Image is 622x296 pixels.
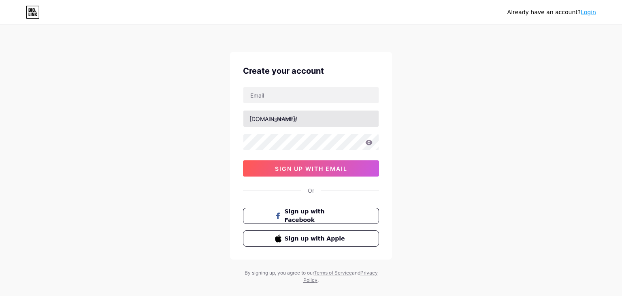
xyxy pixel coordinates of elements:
button: Sign up with Facebook [243,208,379,224]
div: Or [308,186,314,195]
span: Sign up with Apple [285,234,347,243]
span: sign up with email [275,165,347,172]
a: Login [581,9,596,15]
div: Create your account [243,65,379,77]
button: sign up with email [243,160,379,177]
button: Sign up with Apple [243,230,379,247]
div: By signing up, you agree to our and . [242,269,380,284]
div: Already have an account? [507,8,596,17]
span: Sign up with Facebook [285,207,347,224]
input: username [243,111,379,127]
input: Email [243,87,379,103]
div: [DOMAIN_NAME]/ [249,115,297,123]
a: Terms of Service [314,270,352,276]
